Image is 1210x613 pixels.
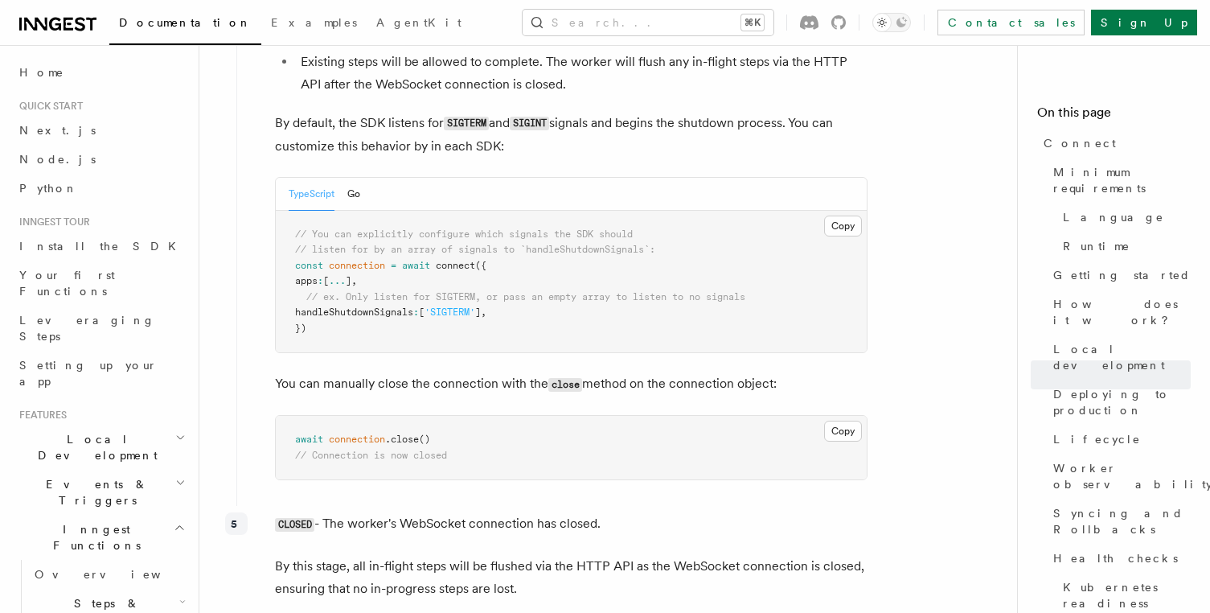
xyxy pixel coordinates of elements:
li: Existing steps will be allowed to complete. The worker will flush any in-flight steps via the HTT... [296,51,868,96]
span: .close [385,434,419,445]
span: Your first Functions [19,269,115,298]
span: Leveraging Steps [19,314,155,343]
a: Getting started [1047,261,1191,290]
span: How does it work? [1053,296,1191,328]
h4: On this page [1037,103,1191,129]
span: Lifecycle [1053,431,1141,447]
span: Connect [1044,135,1116,151]
span: [ [419,306,425,318]
span: Setting up your app [19,359,158,388]
a: Leveraging Steps [13,306,189,351]
span: 'SIGTERM' [425,306,475,318]
span: Syncing and Rollbacks [1053,505,1191,537]
code: SIGINT [510,117,549,130]
code: CLOSED [275,518,314,532]
span: Inngest Functions [13,521,174,553]
a: Overview [28,560,189,589]
span: = [391,260,396,271]
span: connect [436,260,475,271]
span: ({ [475,260,486,271]
code: SIGTERM [444,117,489,130]
span: handleShutdownSignals [295,306,413,318]
button: Toggle dark mode [872,13,911,32]
a: Local development [1047,335,1191,380]
a: Python [13,174,189,203]
span: Minimum requirements [1053,164,1191,196]
span: Local Development [13,431,175,463]
span: ... [329,275,346,286]
span: Language [1063,209,1164,225]
button: Copy [824,216,862,237]
a: Node.js [13,145,189,174]
span: Local development [1053,341,1191,373]
p: - The worker's WebSocket connection has closed. [275,512,868,536]
span: Documentation [119,16,252,29]
span: Quick start [13,100,83,113]
span: Inngest tour [13,216,90,228]
button: Events & Triggers [13,470,189,515]
p: By this stage, all in-flight steps will be flushed via the HTTP API as the WebSocket connection i... [275,555,868,600]
a: Sign Up [1091,10,1197,35]
a: Runtime [1056,232,1191,261]
span: Overview [35,568,200,581]
span: }) [295,323,306,334]
span: ] [346,275,351,286]
span: await [402,260,430,271]
a: Install the SDK [13,232,189,261]
span: Features [13,409,67,422]
span: Examples [271,16,357,29]
button: Go [347,178,360,211]
a: Examples [261,5,367,43]
a: Syncing and Rollbacks [1047,499,1191,544]
span: // You can explicitly configure which signals the SDK should [295,228,633,240]
span: Events & Triggers [13,476,175,508]
span: apps [295,275,318,286]
a: Language [1056,203,1191,232]
a: Documentation [109,5,261,45]
a: Health checks [1047,544,1191,573]
span: Node.js [19,153,96,166]
span: , [351,275,357,286]
span: // listen for by an array of signals to `handleShutdownSignals`: [295,244,655,255]
a: Home [13,58,189,87]
button: Copy [824,421,862,442]
span: Getting started [1053,267,1191,283]
a: Lifecycle [1047,425,1191,454]
span: Python [19,182,78,195]
a: Connect [1037,129,1191,158]
code: close [548,378,582,392]
a: How does it work? [1047,290,1191,335]
span: // ex. Only listen for SIGTERM, or pass an empty array to listen to no signals [306,291,745,302]
span: connection [329,260,385,271]
button: TypeScript [289,178,334,211]
span: Install the SDK [19,240,186,253]
a: AgentKit [367,5,471,43]
a: Deploying to production [1047,380,1191,425]
p: By default, the SDK listens for and signals and begins the shutdown process. You can customize th... [275,112,868,158]
span: () [419,434,430,445]
span: Next.js [19,124,96,137]
span: : [318,275,323,286]
span: ] [475,306,481,318]
span: , [481,306,486,318]
a: Your first Functions [13,261,189,306]
button: Inngest Functions [13,515,189,560]
span: // Connection is now closed [295,450,447,461]
span: Health checks [1053,550,1178,566]
span: : [413,306,419,318]
kbd: ⌘K [741,14,764,31]
a: Next.js [13,116,189,145]
p: You can manually close the connection with the method on the connection object: [275,372,868,396]
span: Runtime [1063,238,1130,254]
div: 5 [225,512,248,535]
a: Worker observability [1047,454,1191,499]
span: AgentKit [376,16,461,29]
span: [ [323,275,329,286]
span: await [295,434,323,445]
span: connection [329,434,385,445]
a: Setting up your app [13,351,189,396]
button: Local Development [13,425,189,470]
span: Deploying to production [1053,386,1191,418]
span: Home [19,64,64,80]
a: Minimum requirements [1047,158,1191,203]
